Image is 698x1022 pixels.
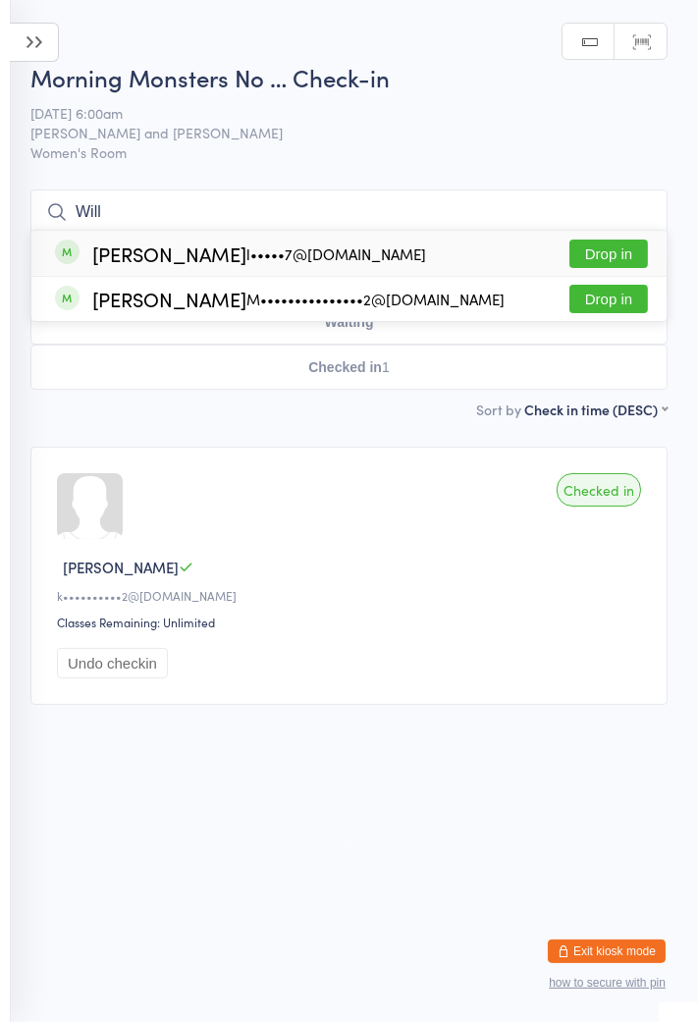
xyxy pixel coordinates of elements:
button: Exit kiosk mode [548,940,666,963]
div: Check in time (DESC) [524,400,668,419]
button: Undo checkin [57,648,168,678]
div: Checked in [557,473,641,507]
span: [DATE] 6:00am [30,103,637,123]
div: 1 [382,359,390,375]
label: Sort by [476,400,521,419]
div: l•••••7@[DOMAIN_NAME] [246,246,426,262]
div: k••••••••••2@[DOMAIN_NAME] [57,587,647,604]
span: Women's Room [30,142,668,162]
button: Checked in1 [30,345,668,390]
input: Search [30,189,668,235]
button: how to secure with pin [549,976,666,990]
div: M•••••••••••••••2@[DOMAIN_NAME] [246,292,505,307]
div: [PERSON_NAME] [92,245,426,262]
button: Drop in [569,240,648,268]
button: Waiting [30,299,668,345]
span: [PERSON_NAME] and [PERSON_NAME] [30,123,637,142]
h2: Morning Monsters No … Check-in [30,61,668,93]
div: Classes Remaining: Unlimited [57,614,647,630]
div: [PERSON_NAME] [92,291,505,307]
span: [PERSON_NAME] [63,557,179,577]
button: Drop in [569,285,648,313]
